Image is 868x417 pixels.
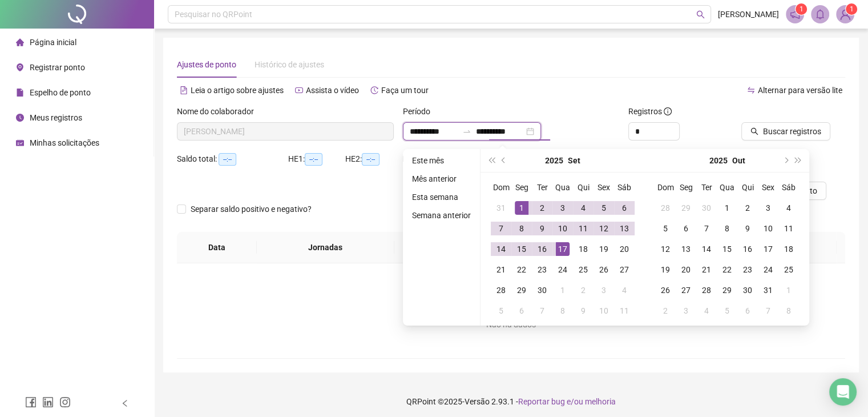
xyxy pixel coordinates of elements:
th: Dom [491,177,511,198]
div: 10 [556,222,570,235]
div: 8 [720,222,734,235]
span: Ajustes de ponto [177,60,236,69]
div: 8 [782,304,796,318]
td: 2025-11-04 [696,300,717,321]
td: 2025-10-08 [552,300,573,321]
td: 2025-09-08 [511,218,532,239]
div: 14 [700,242,713,256]
th: Entrada 1 [394,232,480,263]
td: 2025-11-05 [717,300,737,321]
div: 3 [597,283,611,297]
td: 2025-09-24 [552,259,573,280]
span: Buscar registros [763,125,821,138]
div: 29 [679,201,693,215]
span: [PERSON_NAME] [718,8,779,21]
span: home [16,38,24,46]
td: 2025-10-07 [532,300,552,321]
td: 2025-09-14 [491,239,511,259]
td: 2025-10-10 [594,300,614,321]
td: 2025-10-19 [655,259,676,280]
td: 2025-09-23 [532,259,552,280]
div: HE 1: [288,153,345,166]
td: 2025-09-10 [552,218,573,239]
td: 2025-10-01 [717,198,737,218]
td: 2025-10-28 [696,280,717,300]
span: to [462,127,471,136]
span: Registrar ponto [30,63,85,72]
div: 12 [659,242,672,256]
td: 2025-10-02 [573,280,594,300]
td: 2025-10-26 [655,280,676,300]
td: 2025-10-25 [778,259,799,280]
span: environment [16,63,24,71]
div: 5 [659,222,672,235]
div: 18 [782,242,796,256]
td: 2025-10-16 [737,239,758,259]
button: prev-year [498,149,510,172]
td: 2025-10-20 [676,259,696,280]
td: 2025-09-27 [614,259,635,280]
div: 13 [679,242,693,256]
div: 10 [597,304,611,318]
div: 11 [782,222,796,235]
li: Esta semana [407,190,475,204]
div: 29 [515,283,528,297]
td: 2025-09-19 [594,239,614,259]
td: 2025-10-22 [717,259,737,280]
div: 1 [782,283,796,297]
div: 24 [761,263,775,276]
td: 2025-09-03 [552,198,573,218]
th: Qui [737,177,758,198]
td: 2025-09-29 [511,280,532,300]
td: 2025-09-16 [532,239,552,259]
td: 2025-10-08 [717,218,737,239]
div: 20 [679,263,693,276]
td: 2025-10-06 [511,300,532,321]
td: 2025-10-11 [614,300,635,321]
div: 17 [556,242,570,256]
td: 2025-10-02 [737,198,758,218]
sup: 1 [796,3,807,15]
td: 2025-10-09 [573,300,594,321]
div: 22 [720,263,734,276]
td: 2025-10-31 [758,280,778,300]
div: 22 [515,263,528,276]
th: Qua [717,177,737,198]
td: 2025-11-01 [778,280,799,300]
td: 2025-10-05 [655,218,676,239]
th: Data [177,232,257,263]
td: 2025-11-02 [655,300,676,321]
th: Sáb [614,177,635,198]
div: 28 [700,283,713,297]
div: 19 [597,242,611,256]
div: 23 [741,263,754,276]
div: 4 [576,201,590,215]
div: 5 [597,201,611,215]
div: 2 [576,283,590,297]
li: Este mês [407,154,475,167]
td: 2025-09-07 [491,218,511,239]
td: 2025-10-09 [737,218,758,239]
div: 26 [597,263,611,276]
span: notification [790,9,800,19]
td: 2025-09-26 [594,259,614,280]
div: 14 [494,242,508,256]
td: 2025-10-11 [778,218,799,239]
div: 11 [617,304,631,318]
span: --:-- [219,153,236,166]
div: 30 [741,283,754,297]
td: 2025-10-27 [676,280,696,300]
span: Espelho de ponto [30,88,91,97]
span: search [750,127,758,135]
span: Página inicial [30,38,76,47]
span: Faça um tour [381,86,429,95]
div: 6 [679,222,693,235]
div: 15 [515,242,528,256]
td: 2025-10-30 [737,280,758,300]
div: 19 [659,263,672,276]
th: Seg [676,177,696,198]
td: 2025-09-20 [614,239,635,259]
div: 8 [515,222,528,235]
span: history [370,86,378,94]
td: 2025-09-28 [655,198,676,218]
